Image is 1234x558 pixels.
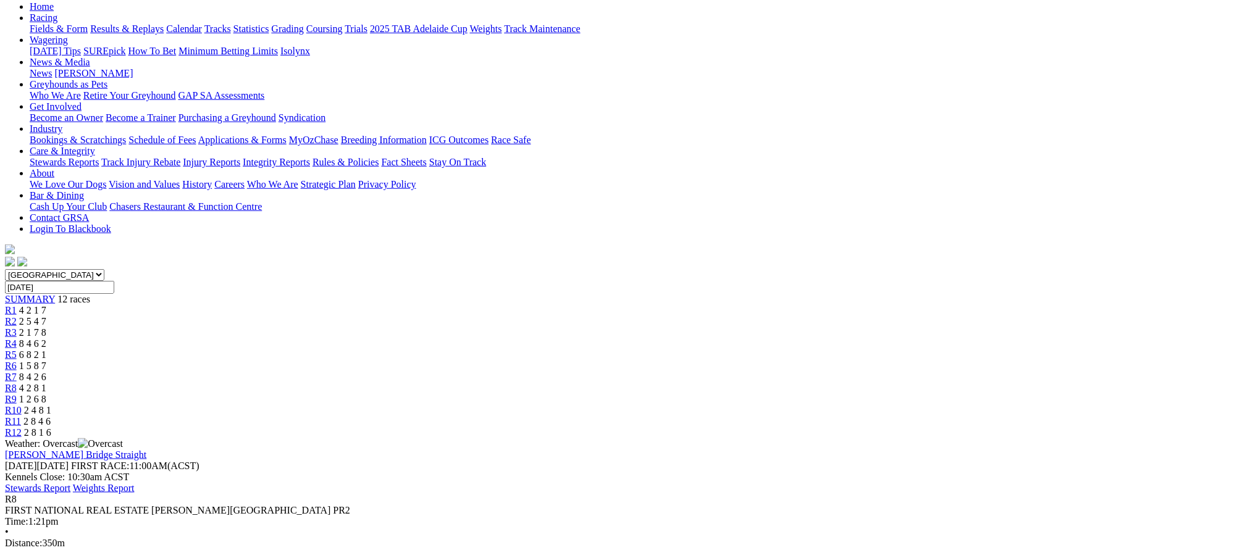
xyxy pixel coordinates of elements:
a: Home [30,1,54,12]
a: Breeding Information [341,135,427,145]
span: 8 4 6 2 [19,338,46,349]
input: Select date [5,281,114,294]
a: Schedule of Fees [128,135,196,145]
a: Results & Replays [90,23,164,34]
span: Distance: [5,538,42,549]
span: 1 2 6 8 [19,394,46,404]
a: Industry [30,123,62,134]
a: Tracks [204,23,231,34]
span: 11:00AM(ACST) [71,460,199,471]
a: Vision and Values [109,179,180,189]
a: Weights Report [73,483,135,493]
span: 2 8 1 6 [24,427,51,438]
img: facebook.svg [5,257,15,267]
a: SUREpick [83,46,125,56]
div: 1:21pm [5,516,1229,527]
a: Rules & Policies [313,157,379,167]
a: Get Involved [30,101,82,112]
span: 4 2 8 1 [19,383,46,393]
div: Greyhounds as Pets [30,90,1229,101]
a: [PERSON_NAME] [54,68,133,78]
span: 2 4 8 1 [24,405,51,415]
a: Careers [214,179,245,189]
a: Injury Reports [183,157,240,167]
span: 4 2 1 7 [19,305,46,315]
span: FIRST RACE: [71,460,129,471]
a: Stewards Report [5,483,70,493]
a: Cash Up Your Club [30,201,107,212]
a: Fact Sheets [382,157,427,167]
a: R9 [5,394,17,404]
a: Applications & Forms [198,135,287,145]
a: Strategic Plan [301,179,356,189]
a: R8 [5,383,17,393]
a: Track Injury Rebate [101,157,180,167]
span: 2 5 4 7 [19,316,46,327]
a: Greyhounds as Pets [30,79,107,90]
a: Purchasing a Greyhound [178,112,276,123]
a: R11 [5,416,21,427]
a: News [30,68,52,78]
a: Fields & Form [30,23,88,34]
span: [DATE] [5,460,69,471]
a: R4 [5,338,17,349]
a: Trials [345,23,367,34]
div: Wagering [30,46,1229,57]
a: 2025 TAB Adelaide Cup [370,23,468,34]
a: Minimum Betting Limits [178,46,278,56]
a: Syndication [279,112,325,123]
a: Racing [30,12,57,23]
a: Grading [272,23,304,34]
a: Statistics [233,23,269,34]
div: 350m [5,538,1229,549]
span: 2 8 4 6 [23,416,51,427]
a: R7 [5,372,17,382]
span: 1 5 8 7 [19,360,46,371]
a: R6 [5,360,17,371]
a: ICG Outcomes [429,135,489,145]
a: Who We Are [30,90,81,101]
div: Bar & Dining [30,201,1229,212]
span: R8 [5,494,17,504]
a: About [30,168,54,178]
a: How To Bet [128,46,177,56]
span: [DATE] [5,460,37,471]
a: Become a Trainer [106,112,176,123]
a: Stewards Reports [30,157,99,167]
img: twitter.svg [17,257,27,267]
div: Industry [30,135,1229,146]
a: GAP SA Assessments [178,90,265,101]
a: Wagering [30,35,68,45]
a: R3 [5,327,17,338]
div: Racing [30,23,1229,35]
a: R10 [5,405,22,415]
a: We Love Our Dogs [30,179,106,189]
a: MyOzChase [289,135,338,145]
a: R5 [5,349,17,360]
a: Stay On Track [429,157,486,167]
a: Become an Owner [30,112,103,123]
a: Login To Blackbook [30,223,111,234]
a: News & Media [30,57,90,67]
a: SUMMARY [5,294,55,304]
div: Care & Integrity [30,157,1229,168]
div: FIRST NATIONAL REAL ESTATE [PERSON_NAME][GEOGRAPHIC_DATA] PR2 [5,505,1229,516]
a: Care & Integrity [30,146,95,156]
a: Isolynx [280,46,310,56]
span: 8 4 2 6 [19,372,46,382]
a: Chasers Restaurant & Function Centre [109,201,262,212]
a: Race Safe [491,135,531,145]
a: Coursing [306,23,343,34]
span: Weather: Overcast [5,438,123,449]
span: 12 races [57,294,90,304]
a: [PERSON_NAME] Bridge Straight [5,449,146,460]
span: R2 [5,316,17,327]
span: 2 1 7 8 [19,327,46,338]
a: Weights [470,23,502,34]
